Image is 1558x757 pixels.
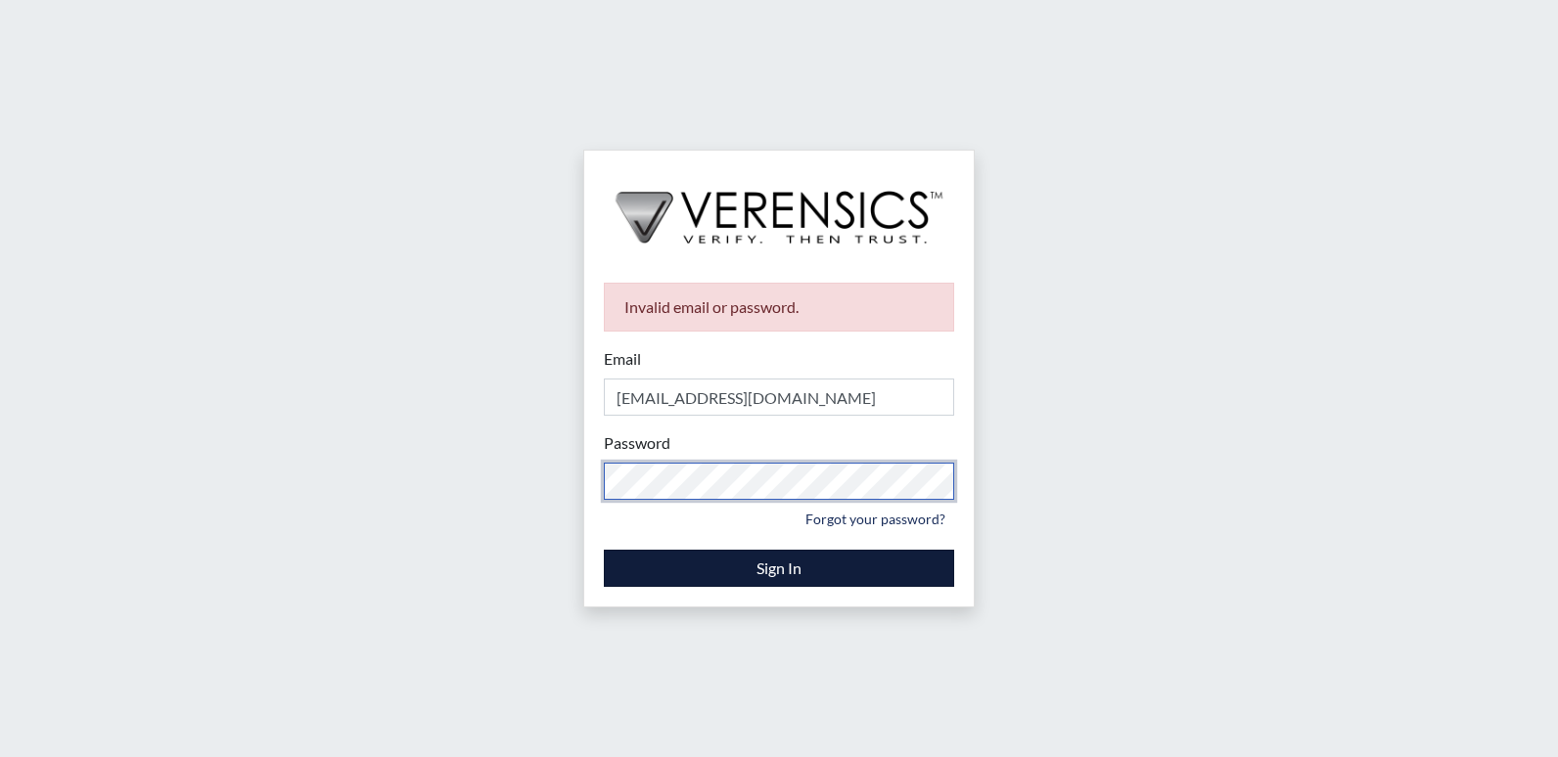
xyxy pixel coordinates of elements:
[797,504,954,534] a: Forgot your password?
[604,347,641,371] label: Email
[604,283,954,332] div: Invalid email or password.
[604,431,670,455] label: Password
[584,151,974,264] img: logo-wide-black.2aad4157.png
[604,378,954,416] input: Email
[604,550,954,587] button: Sign In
